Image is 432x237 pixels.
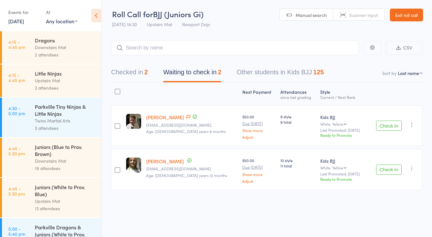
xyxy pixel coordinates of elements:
[320,114,365,120] div: Kids BJJ
[242,135,276,139] a: Adjust
[278,85,318,102] div: Atten­dances
[147,21,172,27] span: Upstairs Mat
[146,158,184,165] a: [PERSON_NAME]
[313,69,324,76] div: 125
[35,117,96,124] div: Twins Martial Arts
[35,37,96,44] div: Dragons
[35,157,96,165] div: Downstairs Mat
[242,114,276,139] div: $50.00
[146,129,226,134] span: Age: [DEMOGRAPHIC_DATA] years 9 months
[280,114,315,119] span: 9 style
[182,21,210,27] span: Newport Dojo
[398,70,419,76] div: Last name
[318,85,368,102] div: Style
[2,98,101,137] a: 4:30 -5:00 pmParkville Tiny Ninjas & Little NinjasTwins Martial Arts3 attendees
[146,173,227,178] span: Age: [DEMOGRAPHIC_DATA] years 10 months
[242,128,276,132] a: Show more
[8,146,25,156] time: 4:45 - 5:30 pm
[240,85,278,102] div: Next Payment
[8,186,25,196] time: 4:45 - 5:30 pm
[35,51,96,58] div: 2 attendees
[332,122,343,126] div: Yellow
[376,121,402,131] button: Check in
[35,205,96,212] div: 13 attendees
[320,122,365,126] div: White
[146,114,184,121] a: [PERSON_NAME]
[35,77,96,84] div: Upstairs Mat
[144,69,148,76] div: 2
[146,123,237,127] small: Alexlpotter@bigpond.com
[35,124,96,132] div: 3 attendees
[237,65,324,82] button: Other students in Kids BJJ125
[153,9,203,19] span: BJJ (Juniors Gi)
[242,158,276,183] div: $50.00
[242,172,276,176] a: Show more
[320,128,365,132] small: Last Promoted: [DATE]
[280,163,315,168] span: 11 total
[35,44,96,51] div: Downstairs Mat
[376,165,402,175] button: Check in
[46,18,78,25] div: Any location
[280,119,315,125] span: 9 total
[2,64,101,97] a: 4:15 -4:45 pmLittle NinjasUpstairs Mat3 attendees
[35,197,96,205] div: Upstairs Mat
[2,31,101,64] a: 4:15 -4:45 pmDragonsDownstairs Mat2 attendees
[320,95,365,99] div: Current / Next Rank
[126,114,141,129] img: image1751358624.png
[320,172,365,176] small: Last Promoted: [DATE]
[8,106,25,116] time: 4:30 - 5:00 pm
[320,176,365,182] div: Ready to Promote
[242,121,276,126] small: Due [DATE]
[242,179,276,183] a: Adjust
[332,166,343,170] div: Yellow
[35,84,96,92] div: 3 attendees
[146,167,237,171] small: Rhysthomas@tutanota.com
[111,41,359,55] input: Search by name
[218,69,221,76] div: 2
[242,165,276,169] small: Due [DATE]
[320,158,365,164] div: Kids BJJ
[296,12,327,18] span: Manual search
[8,39,25,49] time: 4:15 - 4:45 pm
[126,158,141,173] img: image1751358614.png
[35,103,96,117] div: Parkville Tiny Ninjas & Little Ninjas
[2,178,101,218] a: 4:45 -5:30 pmJuniors (White to Prov. Blue)Upstairs Mat13 attendees
[2,138,101,177] a: 4:45 -5:30 pmJuniors (Blue to Prov. Brown)Downstairs Mat19 attendees
[35,183,96,197] div: Juniors (White to Prov. Blue)
[382,70,397,76] label: Sort by
[349,12,378,18] span: Scanner input
[35,70,96,77] div: Little Ninjas
[112,9,153,19] span: Roll Call for
[386,41,422,55] button: CSV
[280,158,315,163] span: 10 style
[163,65,221,82] button: Waiting to check in2
[112,21,137,27] span: [DATE] 18:30
[8,72,25,83] time: 4:15 - 4:45 pm
[280,95,315,99] div: since last grading
[320,166,365,170] div: White
[8,7,40,18] div: Events for
[8,226,25,236] time: 5:00 - 5:40 pm
[111,65,148,82] button: Checked in2
[35,143,96,157] div: Juniors (Blue to Prov. Brown)
[8,18,24,25] a: [DATE]
[390,9,423,21] a: Exit roll call
[46,7,78,18] div: At
[320,132,365,138] div: Ready to Promote
[35,165,96,172] div: 19 attendees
